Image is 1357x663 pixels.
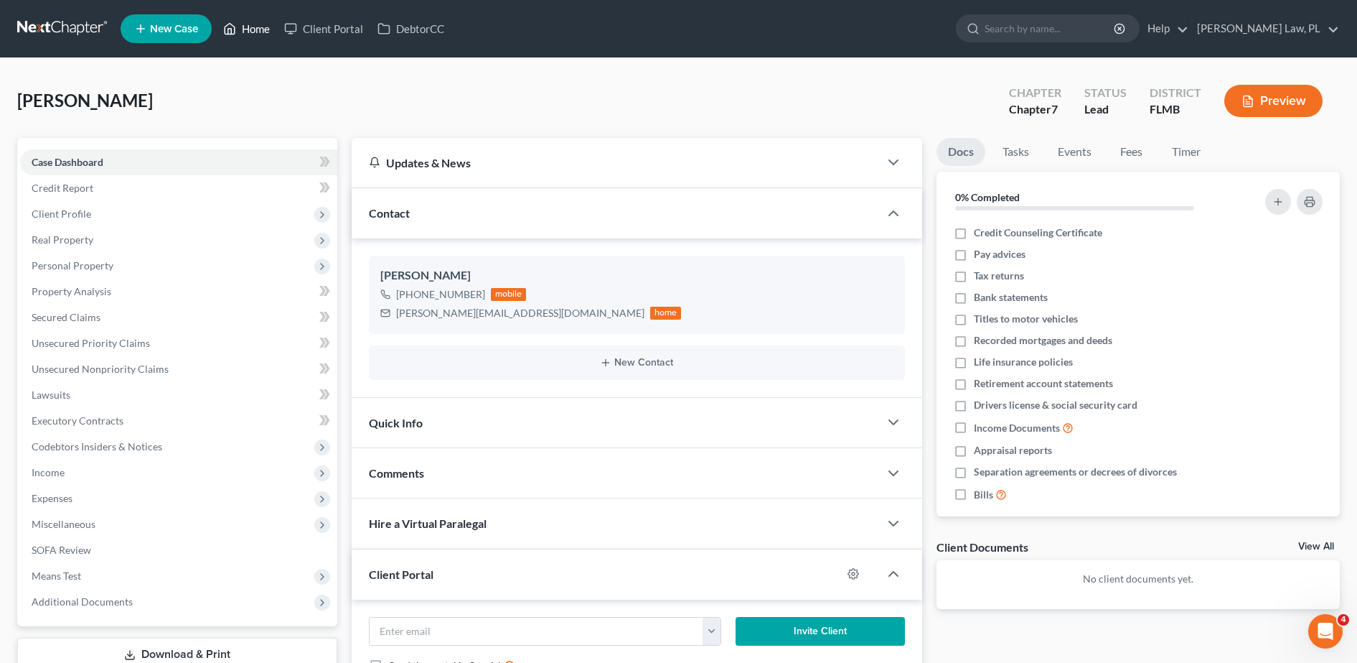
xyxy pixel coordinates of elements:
a: Executory Contracts [20,408,337,434]
a: Client Portal [277,16,370,42]
a: Docs [936,138,985,166]
a: Lawsuits [20,382,337,408]
span: Means Test [32,570,81,582]
a: Property Analysis [20,279,337,305]
a: Case Dashboard [20,149,337,175]
span: Income Documents [974,421,1060,435]
a: Unsecured Priority Claims [20,330,337,356]
span: Tax returns [974,269,1024,283]
span: Credit Report [32,182,93,194]
a: Tasks [991,138,1041,166]
div: FLMB [1150,101,1201,118]
a: Secured Claims [20,305,337,330]
span: Executory Contracts [32,414,123,427]
span: Miscellaneous [32,518,95,530]
div: [PERSON_NAME] [380,267,893,284]
div: Lead [1084,101,1127,118]
span: Income [32,466,65,478]
button: New Contact [380,357,893,368]
a: Events [1046,138,1103,166]
div: District [1150,85,1201,101]
span: Drivers license & social security card [974,398,1137,412]
a: Credit Report [20,175,337,201]
span: Bank statements [974,290,1048,305]
button: Preview [1224,85,1323,117]
span: Credit Counseling Certificate [974,226,1102,240]
div: Client Documents [936,539,1028,555]
div: Chapter [1009,101,1061,118]
a: SOFA Review [20,537,337,563]
span: Expenses [32,492,72,504]
input: Enter email [370,618,704,645]
iframe: Intercom live chat [1308,614,1343,649]
a: Home [216,16,277,42]
div: [PHONE_NUMBER] [396,287,485,302]
span: Unsecured Nonpriority Claims [32,363,169,375]
div: Chapter [1009,85,1061,101]
a: DebtorCC [370,16,451,42]
p: No client documents yet. [948,572,1328,586]
span: Quick Info [369,416,423,430]
span: Case Dashboard [32,156,103,168]
span: Bills [974,488,993,502]
span: Real Property [32,233,93,246]
span: Client Profile [32,208,91,220]
span: Appraisal reports [974,443,1052,458]
span: SOFA Review [32,544,91,556]
div: [PERSON_NAME][EMAIL_ADDRESS][DOMAIN_NAME] [396,306,644,320]
div: home [650,307,682,320]
span: Unsecured Priority Claims [32,337,150,349]
span: Hire a Virtual Paralegal [369,516,487,530]
div: Updates & News [369,155,862,170]
span: Retirement account statements [974,376,1113,391]
span: 7 [1051,102,1058,116]
span: Life insurance policies [974,355,1073,369]
span: Additional Documents [32,595,133,608]
span: Codebtors Insiders & Notices [32,440,162,453]
span: [PERSON_NAME] [17,90,153,111]
a: Help [1140,16,1188,42]
div: mobile [491,288,527,301]
a: Fees [1109,138,1155,166]
a: Timer [1160,138,1212,166]
a: Unsecured Nonpriority Claims [20,356,337,382]
span: 4 [1338,614,1349,626]
span: Recorded mortgages and deeds [974,333,1112,348]
a: View All [1298,542,1334,552]
span: Property Analysis [32,285,111,297]
span: Titles to motor vehicles [974,312,1078,326]
span: Lawsuits [32,389,70,401]
button: Invite Client [736,617,905,646]
strong: 0% Completed [955,191,1020,203]
span: Pay advices [974,247,1025,261]
span: Secured Claims [32,311,100,323]
span: Client Portal [369,567,433,581]
div: Status [1084,85,1127,101]
span: Comments [369,466,424,480]
a: [PERSON_NAME] Law, PL [1190,16,1339,42]
span: Separation agreements or decrees of divorces [974,465,1177,479]
span: Personal Property [32,259,113,272]
span: Contact [369,206,410,220]
span: New Case [150,24,198,34]
input: Search by name... [985,15,1116,42]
